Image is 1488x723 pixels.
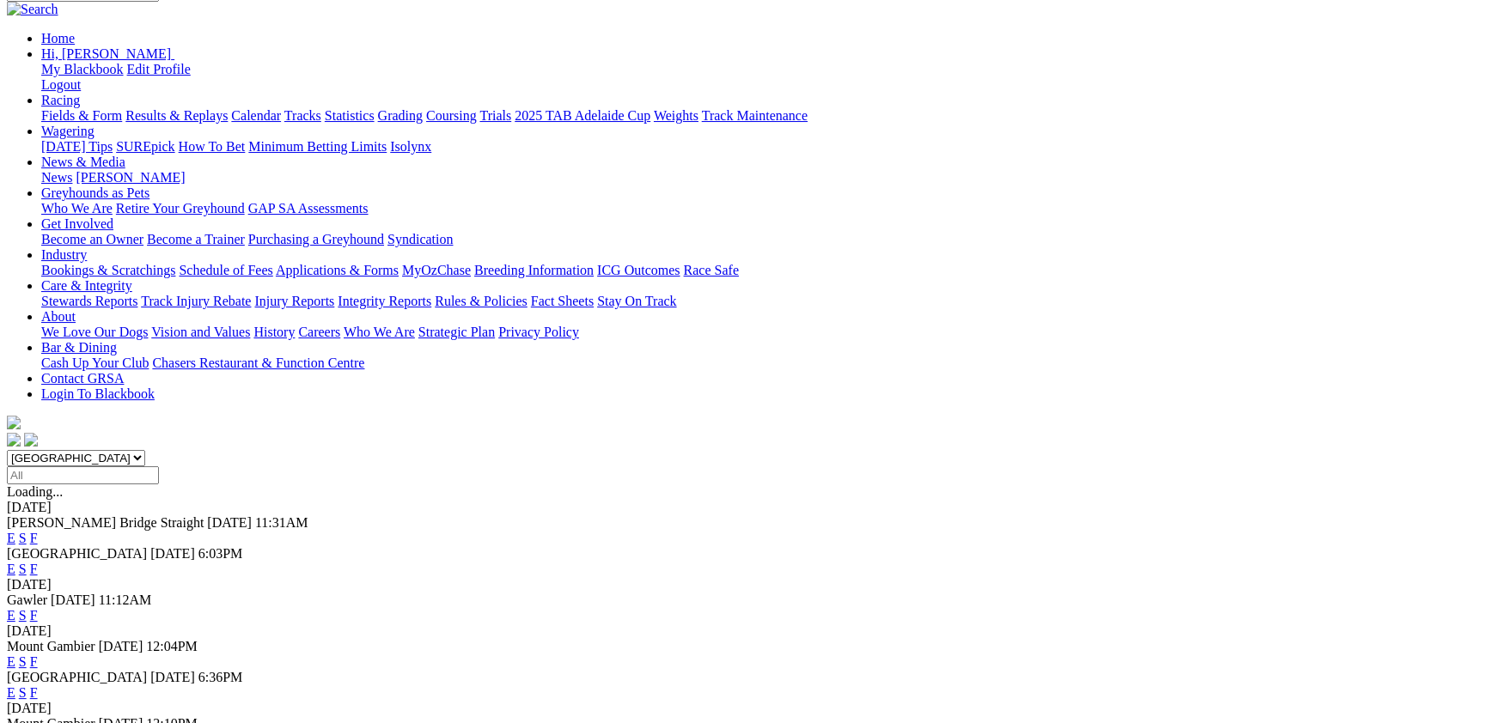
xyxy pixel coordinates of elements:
a: Vision and Values [151,325,250,339]
a: Stewards Reports [41,294,137,308]
div: [DATE] [7,623,1481,639]
a: Weights [654,108,698,123]
a: Results & Replays [125,108,228,123]
a: Careers [298,325,340,339]
a: E [7,531,15,545]
a: History [253,325,295,339]
div: Get Involved [41,232,1481,247]
a: Hi, [PERSON_NAME] [41,46,174,61]
span: [DATE] [150,670,195,684]
a: E [7,608,15,623]
a: Purchasing a Greyhound [248,232,384,246]
a: Applications & Forms [276,263,399,277]
span: 6:03PM [198,546,243,561]
span: [GEOGRAPHIC_DATA] [7,546,147,561]
a: F [30,685,38,700]
a: We Love Our Dogs [41,325,148,339]
a: Strategic Plan [418,325,495,339]
span: 6:36PM [198,670,243,684]
a: Tracks [284,108,321,123]
a: Calendar [231,108,281,123]
a: Cash Up Your Club [41,355,149,370]
a: Fact Sheets [531,294,594,308]
a: Industry [41,247,87,262]
div: [DATE] [7,577,1481,592]
a: Who We Are [344,325,415,339]
a: Become an Owner [41,232,143,246]
div: Care & Integrity [41,294,1481,309]
a: My Blackbook [41,62,124,76]
a: S [19,562,27,576]
a: S [19,685,27,700]
a: F [30,562,38,576]
a: Who We Are [41,201,113,216]
span: Loading... [7,484,63,499]
div: Wagering [41,139,1481,155]
a: F [30,654,38,669]
a: F [30,608,38,623]
a: S [19,608,27,623]
a: Fields & Form [41,108,122,123]
a: E [7,685,15,700]
a: Integrity Reports [338,294,431,308]
a: Minimum Betting Limits [248,139,387,154]
a: Trials [479,108,511,123]
a: Grading [378,108,423,123]
a: SUREpick [116,139,174,154]
a: Get Involved [41,216,113,231]
img: twitter.svg [24,433,38,447]
span: [PERSON_NAME] Bridge Straight [7,515,204,530]
a: Become a Trainer [147,232,245,246]
a: Isolynx [390,139,431,154]
span: [DATE] [207,515,252,530]
a: Contact GRSA [41,371,124,386]
a: E [7,562,15,576]
a: ICG Outcomes [597,263,680,277]
a: News & Media [41,155,125,169]
a: News [41,170,72,185]
a: Racing [41,93,80,107]
a: Track Injury Rebate [141,294,251,308]
a: Track Maintenance [702,108,808,123]
a: S [19,654,27,669]
span: 12:04PM [146,639,198,653]
a: F [30,531,38,545]
a: Stay On Track [597,294,676,308]
a: Injury Reports [254,294,334,308]
span: 11:12AM [99,592,152,607]
div: Racing [41,108,1481,124]
a: [PERSON_NAME] [76,170,185,185]
input: Select date [7,466,159,484]
span: 11:31AM [255,515,308,530]
a: GAP SA Assessments [248,201,369,216]
span: Gawler [7,592,47,607]
a: Privacy Policy [498,325,579,339]
div: [DATE] [7,500,1481,515]
div: [DATE] [7,701,1481,716]
div: Hi, [PERSON_NAME] [41,62,1481,93]
span: [GEOGRAPHIC_DATA] [7,670,147,684]
a: Edit Profile [127,62,191,76]
a: Home [41,31,75,46]
span: Mount Gambier [7,639,95,653]
a: Chasers Restaurant & Function Centre [152,355,364,370]
a: Breeding Information [474,263,594,277]
a: How To Bet [179,139,246,154]
span: [DATE] [150,546,195,561]
div: Bar & Dining [41,355,1481,371]
img: facebook.svg [7,433,21,447]
a: Rules & Policies [435,294,528,308]
a: Bar & Dining [41,340,117,355]
a: Syndication [387,232,453,246]
a: Statistics [325,108,375,123]
a: Schedule of Fees [179,263,272,277]
a: Coursing [426,108,477,123]
div: About [41,325,1481,340]
a: MyOzChase [402,263,471,277]
a: Logout [41,77,81,92]
a: Wagering [41,124,95,138]
a: About [41,309,76,324]
span: Hi, [PERSON_NAME] [41,46,171,61]
a: [DATE] Tips [41,139,113,154]
a: Race Safe [683,263,738,277]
